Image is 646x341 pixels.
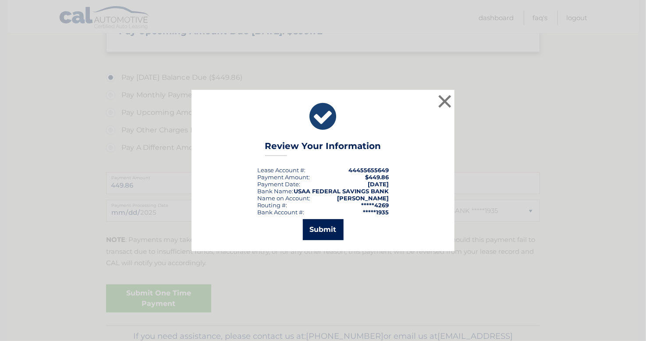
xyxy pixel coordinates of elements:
span: Payment Date [257,181,299,188]
button: Submit [303,219,344,240]
div: Name on Account: [257,195,310,202]
h3: Review Your Information [265,141,381,156]
strong: 44455655649 [348,167,389,174]
button: × [436,92,454,110]
div: Routing #: [257,202,287,209]
div: Lease Account #: [257,167,305,174]
span: $449.86 [365,174,389,181]
strong: USAA FEDERAL SAVINGS BANK [294,188,389,195]
div: : [257,181,300,188]
div: Bank Account #: [257,209,304,216]
div: Bank Name: [257,188,293,195]
div: Payment Amount: [257,174,310,181]
strong: [PERSON_NAME] [337,195,389,202]
span: [DATE] [368,181,389,188]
